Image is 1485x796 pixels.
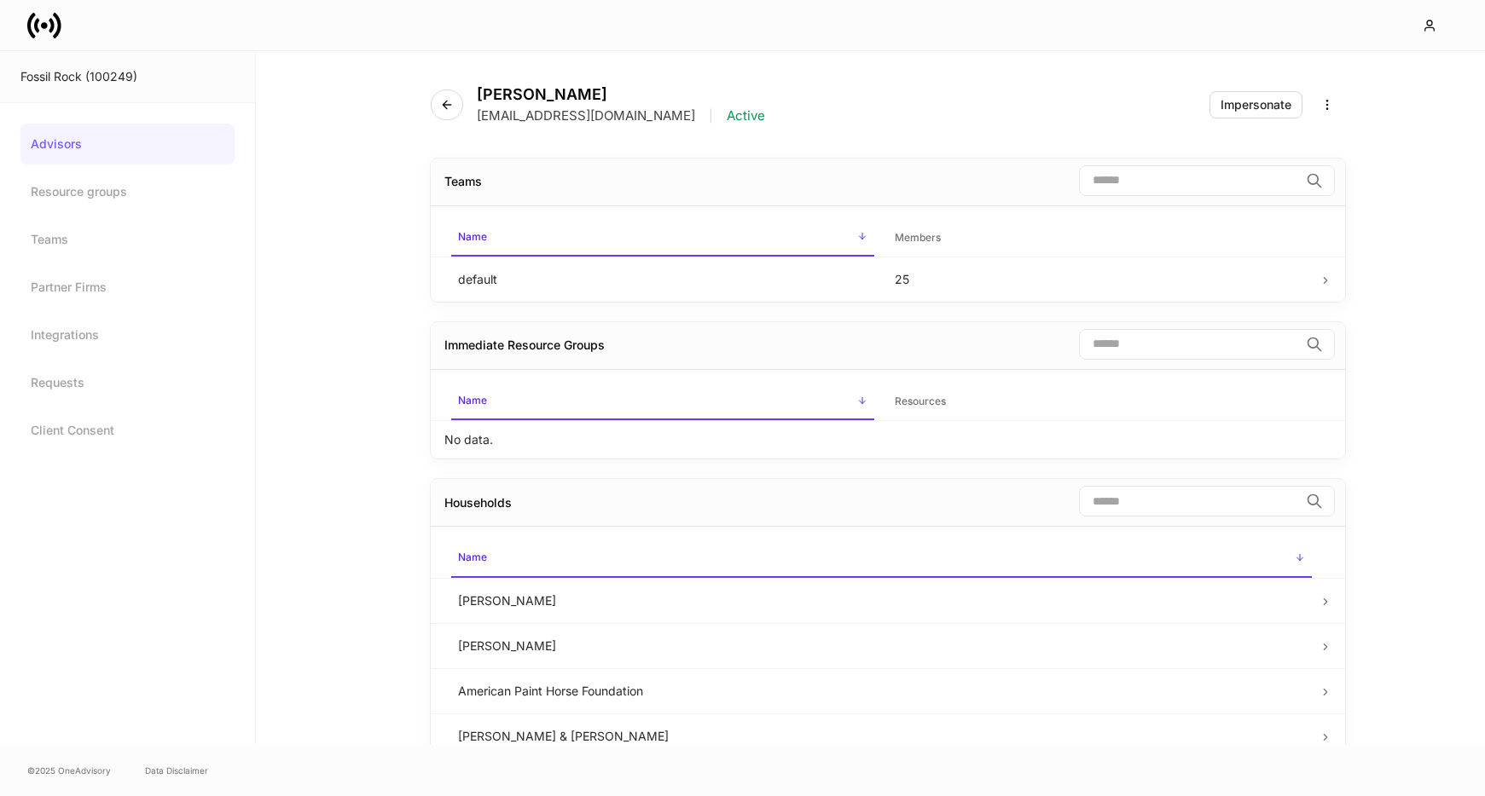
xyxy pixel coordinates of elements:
a: Resource groups [20,171,235,212]
td: default [444,257,882,302]
p: Active [727,107,765,124]
a: Teams [20,219,235,260]
span: Resources [888,384,1312,419]
h4: [PERSON_NAME] [477,85,765,104]
span: Members [888,221,1312,256]
td: [PERSON_NAME] [444,623,1319,668]
p: [EMAIL_ADDRESS][DOMAIN_NAME] [477,107,695,124]
h6: Resources [895,393,946,409]
a: Advisors [20,124,235,164]
td: 25 [881,257,1319,302]
a: Partner Firms [20,267,235,308]
div: Impersonate [1221,99,1291,111]
a: Integrations [20,314,235,355]
h6: Name [458,549,487,565]
td: [PERSON_NAME] & [PERSON_NAME] [444,713,1319,759]
a: Client Consent [20,410,235,451]
span: © 2025 OneAdvisory [27,764,111,777]
h6: Name [458,228,487,245]
td: American Paint Horse Foundation [444,668,1319,713]
td: [PERSON_NAME] [444,578,1319,623]
a: Data Disclaimer [145,764,208,777]
div: Immediate Resource Groups [444,337,605,354]
p: No data. [444,431,493,448]
div: Teams [444,173,482,190]
button: Impersonate [1209,91,1302,118]
span: Name [451,384,875,420]
span: Name [451,540,1312,577]
div: Households [444,494,512,511]
div: Fossil Rock (100249) [20,68,235,85]
h6: Name [458,392,487,408]
span: Name [451,220,875,257]
a: Requests [20,362,235,403]
h6: Members [895,229,941,245]
p: | [709,107,713,124]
